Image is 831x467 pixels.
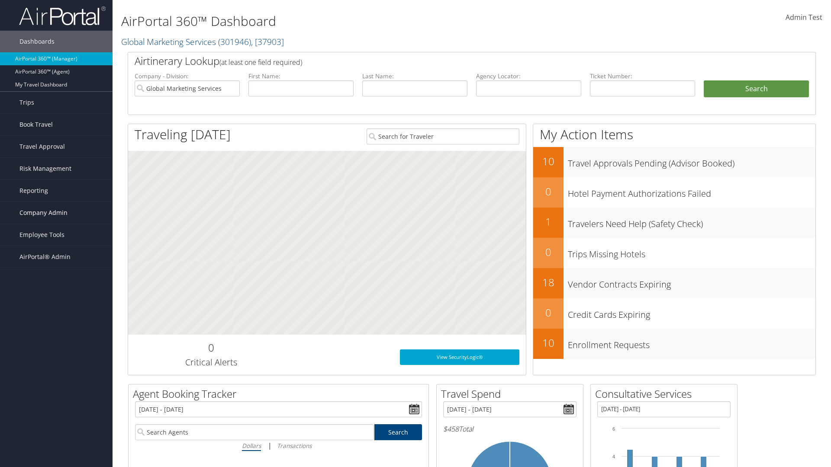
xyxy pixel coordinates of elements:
span: Employee Tools [19,224,64,246]
a: 0Trips Missing Hotels [533,238,815,268]
h1: My Action Items [533,125,815,144]
span: Dashboards [19,31,55,52]
span: AirPortal® Admin [19,246,71,268]
a: 18Vendor Contracts Expiring [533,268,815,298]
h2: Travel Spend [441,387,583,401]
span: (at least one field required) [219,58,302,67]
span: , [ 37903 ] [251,36,284,48]
span: Travel Approval [19,136,65,157]
h2: Airtinerary Lookup [135,54,752,68]
i: Transactions [277,441,312,450]
h3: Trips Missing Hotels [568,244,815,260]
h2: Consultative Services [595,387,737,401]
a: 1Travelers Need Help (Safety Check) [533,208,815,238]
h1: AirPortal 360™ Dashboard [121,12,589,30]
label: Company - Division: [135,72,240,80]
label: Ticket Number: [590,72,695,80]
h1: Traveling [DATE] [135,125,231,144]
h2: 10 [533,154,564,169]
div: | [135,440,422,451]
h2: 18 [533,275,564,290]
button: Search [704,80,809,98]
span: Admin Test [786,13,822,22]
h2: 0 [533,305,564,320]
img: airportal-logo.png [19,6,106,26]
a: View SecurityLogic® [400,349,519,365]
tspan: 6 [612,426,615,432]
a: 0Hotel Payment Authorizations Failed [533,177,815,208]
span: Book Travel [19,114,53,135]
h3: Vendor Contracts Expiring [568,274,815,291]
a: 0Credit Cards Expiring [533,298,815,329]
i: Dollars [242,441,261,450]
h3: Credit Cards Expiring [568,304,815,321]
span: Trips [19,92,34,113]
span: Company Admin [19,202,68,224]
h3: Enrollment Requests [568,335,815,351]
h6: Total [443,424,577,434]
span: ( 301946 ) [218,36,251,48]
a: 10Enrollment Requests [533,329,815,359]
a: Admin Test [786,4,822,31]
h2: 0 [533,245,564,259]
a: 10Travel Approvals Pending (Advisor Booked) [533,147,815,177]
h3: Travel Approvals Pending (Advisor Booked) [568,153,815,170]
input: Search Agents [135,424,374,440]
span: Reporting [19,180,48,202]
span: $458 [443,424,459,434]
h3: Hotel Payment Authorizations Failed [568,183,815,200]
a: Search [374,424,422,440]
h2: Agent Booking Tracker [133,387,428,401]
h2: 0 [533,184,564,199]
h3: Critical Alerts [135,356,287,368]
span: Risk Management [19,158,71,179]
tspan: 4 [612,454,615,459]
label: Last Name: [362,72,467,80]
input: Search for Traveler [367,128,519,144]
h3: Travelers Need Help (Safety Check) [568,214,815,230]
h2: 1 [533,214,564,229]
a: Global Marketing Services [121,36,284,48]
h2: 10 [533,336,564,350]
h2: 0 [135,340,287,355]
label: First Name: [248,72,354,80]
label: Agency Locator: [476,72,581,80]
